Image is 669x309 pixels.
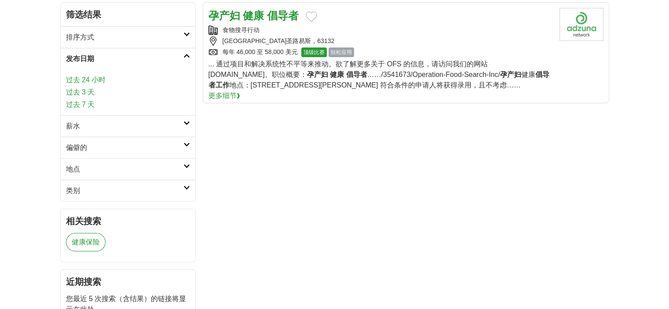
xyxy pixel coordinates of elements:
a: 过去 3 天 [66,87,190,98]
font: 筛选结果 [66,10,101,19]
font: 健康 [521,71,535,78]
font: 地点 [66,165,80,173]
font: 发布日期 [66,55,94,62]
font: 类别 [66,187,80,194]
a: 更多细节❯ [208,91,240,101]
font: 食物搜寻行动 [223,26,260,33]
a: 过去 7 天 [66,99,190,110]
font: 倡导者 [267,10,299,22]
a: 孕产妇 健康 倡导者 [208,10,299,22]
a: 健康保险 [66,233,106,251]
font: 更多细节❯ [208,92,240,99]
font: 相关搜索 [66,216,101,226]
font: 每年 46,000 至 58,000 美元 [223,48,298,55]
font: 健康 [243,10,264,22]
a: 排序方式 [61,26,195,48]
font: ……/3541673/Operation-Food-Search-Inc/ [367,71,500,78]
font: 偏僻的 [66,144,87,151]
font: 近期搜索 [66,277,101,287]
font: 孕产妇 [307,71,328,78]
font: 健康保险 [72,238,100,246]
font: ... 通过项目和解决系统性不平等来推动。欲了解更多关于 OFS 的信息，请访问我们的网站 [DOMAIN_NAME]。职位概要： [208,60,488,78]
a: 地点 [61,158,195,180]
a: 发布日期 [61,48,195,69]
font: 孕产妇 [500,71,521,78]
img: 公司徽标 [559,8,603,41]
font: 排序方式 [66,33,94,41]
a: 薪水 [61,115,195,137]
font: 顶级比赛 [303,49,325,55]
a: 过去 24 小时 [66,75,190,85]
font: [GEOGRAPHIC_DATA]圣路易斯，63132 [223,37,335,44]
button: 添加到收藏职位 [306,11,317,22]
font: 轻松应用 [331,49,352,55]
font: 过去 3 天 [66,88,95,96]
font: 薪水 [66,122,80,130]
font: …… [507,81,521,89]
font: 工作 [216,81,230,89]
font: 倡导者 [346,71,367,78]
font: 孕产妇 [208,10,240,22]
font: 过去 24 小时 [66,76,106,84]
font: 过去 7 天 [66,101,95,108]
a: 偏僻的 [61,137,195,158]
font: 健康 [330,71,344,78]
a: 类别 [61,180,195,201]
font: 地点：[STREET_ADDRESS][PERSON_NAME] 符合条件的申请人将获得录用，且不考虑 [230,81,507,89]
